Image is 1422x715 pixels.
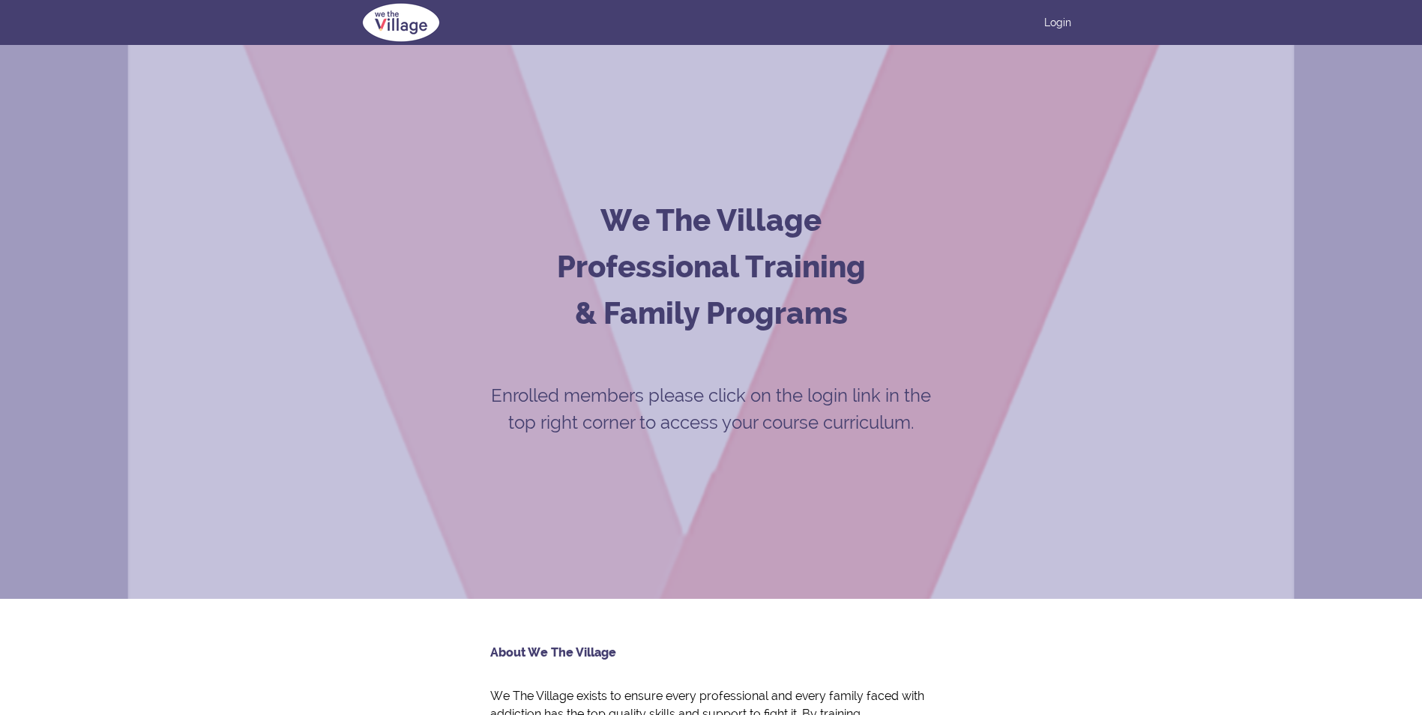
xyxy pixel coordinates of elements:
[491,384,931,433] span: Enrolled members please click on the login link in the top right corner to access your course cur...
[557,249,866,284] strong: Professional Training
[1044,15,1071,30] a: Login
[600,202,822,238] strong: We The Village
[490,645,616,660] strong: About We The Village
[575,295,848,331] strong: & Family Programs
